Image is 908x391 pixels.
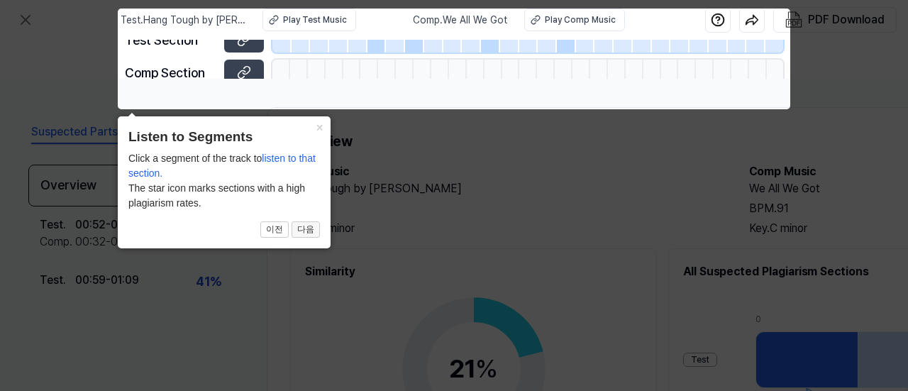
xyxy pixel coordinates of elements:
[292,221,320,238] button: 다음
[308,116,331,136] button: Close
[128,151,320,211] div: Click a segment of the track to The star icon marks sections with a high plagiarism rates.
[128,127,320,148] header: Listen to Segments
[125,31,216,50] div: Test Section
[125,63,216,82] div: Comp Section
[260,221,289,238] button: 이전
[128,153,316,179] span: listen to that section.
